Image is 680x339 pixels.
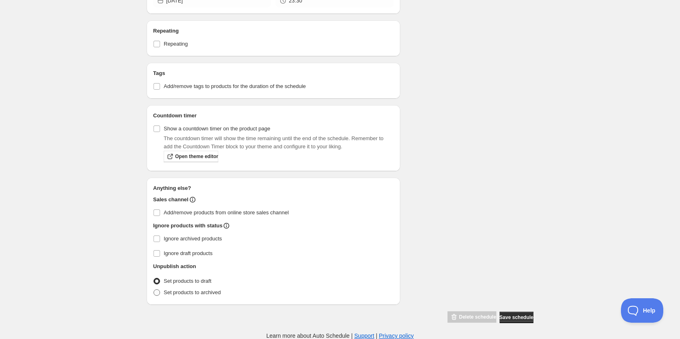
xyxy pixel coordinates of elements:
[153,196,189,204] h2: Sales channel
[153,262,196,271] h2: Unpublish action
[500,312,533,323] button: Save schedule
[164,250,213,256] span: Ignore draft products
[153,27,394,35] h2: Repeating
[153,112,394,120] h2: Countdown timer
[153,222,222,230] h2: Ignore products with status
[175,153,218,160] span: Open theme editor
[164,289,221,295] span: Set products to archived
[164,151,218,162] a: Open theme editor
[354,332,374,339] a: Support
[164,83,306,89] span: Add/remove tags to products for the duration of the schedule
[164,278,211,284] span: Set products to draft
[164,236,222,242] span: Ignore archived products
[621,298,664,323] iframe: Toggle Customer Support
[164,134,394,151] p: The countdown timer will show the time remaining until the end of the schedule. Remember to add t...
[164,125,270,132] span: Show a countdown timer on the product page
[164,209,289,216] span: Add/remove products from online store sales channel
[379,332,414,339] a: Privacy policy
[164,41,188,47] span: Repeating
[500,314,533,321] span: Save schedule
[153,69,394,77] h2: Tags
[153,184,394,192] h2: Anything else?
